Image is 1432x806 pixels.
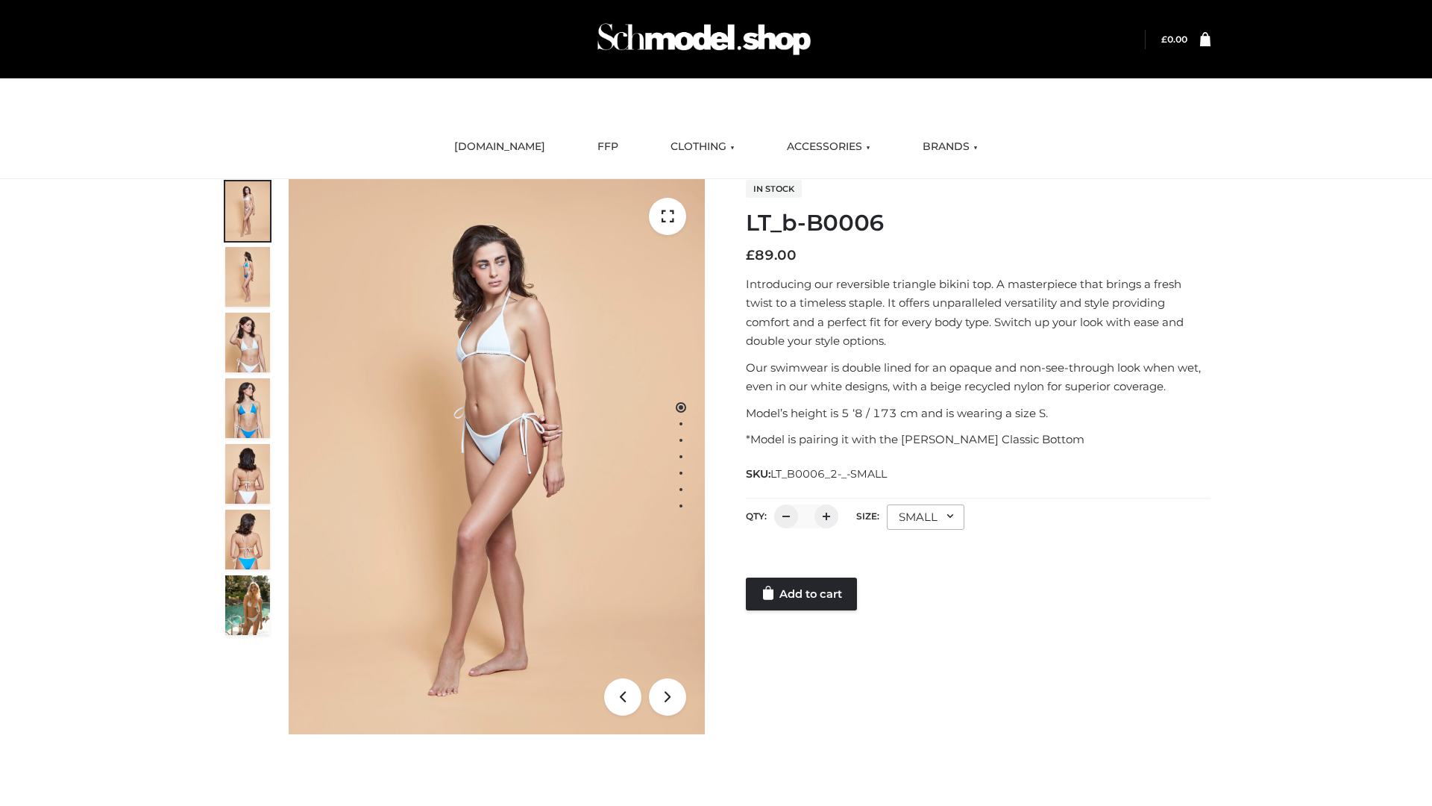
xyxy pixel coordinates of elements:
[746,180,802,198] span: In stock
[586,131,629,163] a: FFP
[1161,34,1167,45] span: £
[746,358,1210,396] p: Our swimwear is double lined for an opaque and non-see-through look when wet, even in our white d...
[225,444,270,504] img: ArielClassicBikiniTop_CloudNine_AzureSky_OW114ECO_7-scaled.jpg
[770,467,887,481] span: LT_B0006_2-_-SMALL
[443,131,556,163] a: [DOMAIN_NAME]
[1161,34,1187,45] bdi: 0.00
[746,247,797,263] bdi: 89.00
[746,247,755,263] span: £
[887,504,964,530] div: SMALL
[746,465,888,483] span: SKU:
[746,578,857,610] a: Add to cart
[911,131,989,163] a: BRANDS
[592,10,816,69] img: Schmodel Admin 964
[289,179,705,734] img: ArielClassicBikiniTop_CloudNine_AzureSky_OW114ECO_1
[225,247,270,307] img: ArielClassicBikiniTop_CloudNine_AzureSky_OW114ECO_2-scaled.jpg
[1161,34,1187,45] a: £0.00
[225,181,270,241] img: ArielClassicBikiniTop_CloudNine_AzureSky_OW114ECO_1-scaled.jpg
[776,131,882,163] a: ACCESSORIES
[225,575,270,635] img: Arieltop_CloudNine_AzureSky2.jpg
[746,275,1210,351] p: Introducing our reversible triangle bikini top. A masterpiece that brings a fresh twist to a time...
[225,378,270,438] img: ArielClassicBikiniTop_CloudNine_AzureSky_OW114ECO_4-scaled.jpg
[746,210,1210,237] h1: LT_b-B0006
[746,404,1210,423] p: Model’s height is 5 ‘8 / 173 cm and is wearing a size S.
[856,510,879,522] label: Size:
[746,430,1210,449] p: *Model is pairing it with the [PERSON_NAME] Classic Bottom
[225,510,270,569] img: ArielClassicBikiniTop_CloudNine_AzureSky_OW114ECO_8-scaled.jpg
[659,131,746,163] a: CLOTHING
[746,510,767,522] label: QTY:
[225,313,270,372] img: ArielClassicBikiniTop_CloudNine_AzureSky_OW114ECO_3-scaled.jpg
